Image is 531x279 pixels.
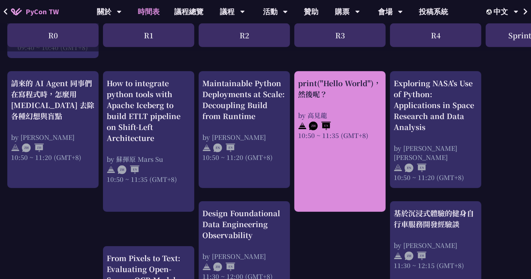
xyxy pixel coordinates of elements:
img: ZHEN.371966e.svg [118,165,140,174]
a: PyCon TW [4,3,66,21]
img: Locale Icon [486,9,494,15]
div: 請來的 AI Agent 同事們在寫程式時，怎麼用 [MEDICAL_DATA] 去除各種幻想與盲點 [11,78,95,122]
img: svg+xml;base64,PHN2ZyB4bWxucz0iaHR0cDovL3d3dy53My5vcmcvMjAwMC9zdmciIHdpZHRoPSIyNCIgaGVpZ2h0PSIyNC... [202,144,211,152]
div: 10:50 ~ 11:20 (GMT+8) [202,153,286,162]
div: Design Foundational Data Engineering Observability [202,208,286,241]
span: PyCon TW [26,6,59,17]
img: ENEN.5a408d1.svg [213,144,235,152]
img: svg+xml;base64,PHN2ZyB4bWxucz0iaHR0cDovL3d3dy53My5vcmcvMjAwMC9zdmciIHdpZHRoPSIyNCIgaGVpZ2h0PSIyNC... [394,252,402,260]
img: ZHZH.38617ef.svg [405,252,427,260]
img: svg+xml;base64,PHN2ZyB4bWxucz0iaHR0cDovL3d3dy53My5vcmcvMjAwMC9zdmciIHdpZHRoPSIyNCIgaGVpZ2h0PSIyNC... [11,144,20,152]
a: print("Hello World")，然後呢？ by 高見龍 10:50 ~ 11:35 (GMT+8) [298,78,382,206]
div: 10:50 ~ 11:35 (GMT+8) [298,131,382,140]
div: 基於沉浸式體驗的健身自行車服務開發經驗談 [394,208,478,230]
div: 11:30 ~ 12:15 (GMT+8) [394,261,478,270]
div: by [PERSON_NAME] [11,133,95,142]
a: Exploring NASA's Use of Python: Applications in Space Research and Data Analysis by [PERSON_NAME]... [394,78,478,182]
div: Maintainable Python Deployments at Scale: Decoupling Build from Runtime [202,78,286,122]
a: How to integrate python tools with Apache Iceberg to build ETLT pipeline on Shift-Left Architectu... [107,78,191,206]
div: by 蘇揮原 Mars Su [107,154,191,164]
div: 10:50 ~ 11:35 (GMT+8) [107,175,191,184]
div: by [PERSON_NAME] [202,133,286,142]
div: How to integrate python tools with Apache Iceberg to build ETLT pipeline on Shift-Left Architecture [107,78,191,144]
div: by [PERSON_NAME] [394,241,478,250]
div: R2 [199,23,290,47]
img: Home icon of PyCon TW 2025 [11,8,22,15]
img: ENEN.5a408d1.svg [405,164,427,172]
a: 請來的 AI Agent 同事們在寫程式時，怎麼用 [MEDICAL_DATA] 去除各種幻想與盲點 by [PERSON_NAME] 10:50 ~ 11:20 (GMT+8) [11,78,95,182]
div: 10:50 ~ 11:20 (GMT+8) [394,173,478,182]
div: 10:50 ~ 11:20 (GMT+8) [11,153,95,162]
a: Maintainable Python Deployments at Scale: Decoupling Build from Runtime by [PERSON_NAME] 10:50 ~ ... [202,78,286,182]
div: R0 [7,23,99,47]
img: svg+xml;base64,PHN2ZyB4bWxucz0iaHR0cDovL3d3dy53My5vcmcvMjAwMC9zdmciIHdpZHRoPSIyNCIgaGVpZ2h0PSIyNC... [298,122,307,130]
div: R1 [103,23,194,47]
img: ZHEN.371966e.svg [213,263,235,271]
div: by 高見龍 [298,111,382,120]
img: ZHEN.371966e.svg [309,122,331,130]
img: svg+xml;base64,PHN2ZyB4bWxucz0iaHR0cDovL3d3dy53My5vcmcvMjAwMC9zdmciIHdpZHRoPSIyNCIgaGVpZ2h0PSIyNC... [394,164,402,172]
img: svg+xml;base64,PHN2ZyB4bWxucz0iaHR0cDovL3d3dy53My5vcmcvMjAwMC9zdmciIHdpZHRoPSIyNCIgaGVpZ2h0PSIyNC... [202,263,211,271]
div: Exploring NASA's Use of Python: Applications in Space Research and Data Analysis [394,78,478,133]
div: print("Hello World")，然後呢？ [298,78,382,100]
img: svg+xml;base64,PHN2ZyB4bWxucz0iaHR0cDovL3d3dy53My5vcmcvMjAwMC9zdmciIHdpZHRoPSIyNCIgaGVpZ2h0PSIyNC... [107,165,115,174]
div: R3 [294,23,386,47]
div: by [PERSON_NAME] [PERSON_NAME] [394,144,478,162]
div: by [PERSON_NAME] [202,252,286,261]
div: R4 [390,23,481,47]
img: ZHZH.38617ef.svg [22,144,44,152]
